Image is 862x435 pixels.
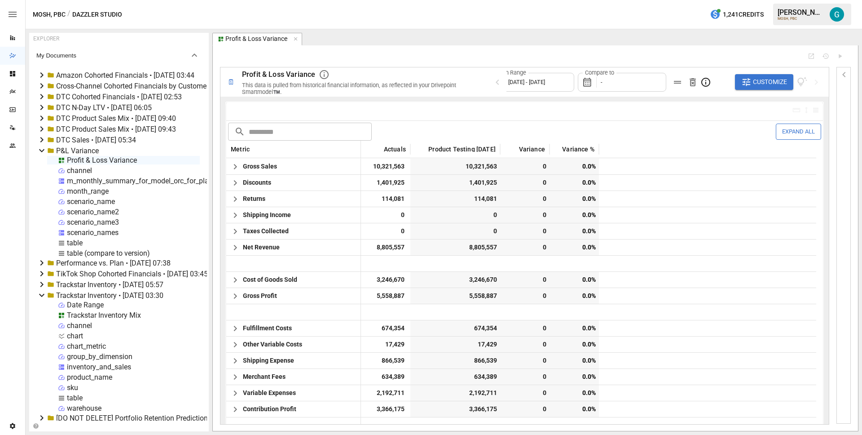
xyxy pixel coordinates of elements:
[56,280,163,289] div: Trackstar Inventory • [DATE] 05:57
[243,223,289,239] span: Taxes Collected
[56,71,194,80] div: Amazon Cohorted Financials • [DATE] 03:44
[225,35,287,43] div: Profit & Loss Variance
[67,321,92,330] div: channel
[505,337,548,352] span: 0
[67,394,83,402] div: table
[67,404,101,413] div: warehouse
[365,401,406,417] span: 3,366,175
[243,159,277,174] span: Gross Sales
[753,76,787,88] span: Customize
[243,353,294,368] span: Shipping Expense
[56,114,176,123] div: DTC Product Sales Mix • [DATE] 09:40
[505,240,548,255] span: 0
[243,320,292,336] span: Fulfillment Costs
[243,369,286,385] span: Merchant Fees
[519,146,545,152] span: Variance
[67,208,119,216] div: scenario_name2
[67,166,92,175] div: channel
[415,385,498,401] span: 2,192,711
[505,159,548,174] span: 0
[415,337,498,352] span: 17,429
[554,288,597,304] span: 0.0%
[505,385,548,401] span: 0
[562,146,594,152] span: Variance %
[415,401,498,417] span: 3,366,175
[505,223,548,239] span: 0
[67,249,150,257] div: table (compare to version)
[601,79,603,85] span: -
[554,159,597,174] span: 0.0%
[67,9,70,20] div: /
[706,6,767,23] button: 1,241Credits
[56,291,163,300] div: Trackstar Inventory • [DATE] 03:30
[67,383,78,392] div: sku
[243,288,277,304] span: Gross Profit
[415,223,498,239] span: 0
[365,207,406,223] span: 0
[243,337,302,352] span: Other Variable Costs
[554,401,597,417] span: 0.0%
[365,385,406,401] span: 2,192,711
[583,69,616,77] label: Compare to
[365,240,406,255] span: 8,805,557
[56,259,171,267] div: Performance vs. Plan • [DATE] 07:38
[554,337,597,352] span: 0.0%
[723,9,764,20] span: 1,241 Credits
[505,288,548,304] span: 0
[365,353,406,368] span: 866,539
[228,78,235,86] div: 🗓
[415,240,498,255] span: 8,805,557
[505,175,548,191] span: 0
[415,353,498,368] span: 866,539
[56,136,136,144] div: DTC Sales • [DATE] 05:34
[808,53,815,60] button: Open Report
[554,385,597,401] span: 0.0%
[554,207,597,223] span: 0.0%
[212,33,302,45] button: Profit & Loss Variance
[29,44,207,66] button: My Documents
[554,223,597,239] span: 0.0%
[554,240,597,255] span: 0.0%
[415,159,498,174] span: 10,321,563
[365,175,406,191] span: 1,401,925
[505,207,548,223] span: 0
[822,53,829,60] button: Document History
[365,320,406,336] span: 674,354
[505,401,548,417] span: 0
[428,146,496,152] span: Product Testing [DATE]
[415,288,498,304] span: 5,558,887
[67,239,83,247] div: table
[31,423,40,429] button: Collapse Folders
[365,369,406,385] span: 634,389
[384,146,406,152] span: Actuals
[365,272,406,288] span: 3,246,670
[56,82,255,90] div: Cross-Channel Cohorted Financials by Customer • [DATE] 02:40
[778,8,824,17] div: [PERSON_NAME]
[243,175,271,191] span: Discounts
[33,9,66,20] button: MOSH, PBC
[836,53,844,60] button: Run Query
[67,177,213,185] div: m_monthly_summary_for_model_orc_for_plan
[243,385,296,401] span: Variable Expenses
[231,146,250,152] span: Metric
[824,2,849,27] button: Gavin Acres
[67,156,137,164] div: Profit & Loss Variance
[505,320,548,336] span: 0
[365,159,406,174] span: 10,321,563
[735,74,793,90] button: Customize
[365,337,406,352] span: 17,429
[415,272,498,288] span: 3,246,670
[56,414,239,422] div: [DO NOT DELETE] Portfolio Retention Prediction Accuracy
[797,74,807,90] button: View documentation
[67,197,115,206] div: scenario_name
[67,301,104,309] div: Date Range
[554,191,597,207] span: 0.0%
[67,373,112,382] div: product_name
[243,240,280,255] span: Net Revenue
[830,7,844,22] img: Gavin Acres
[67,218,119,226] div: scenario_name3
[67,363,131,371] div: inventory_and_sales
[508,79,545,85] span: [DATE] - [DATE]
[67,228,119,237] div: scenario_names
